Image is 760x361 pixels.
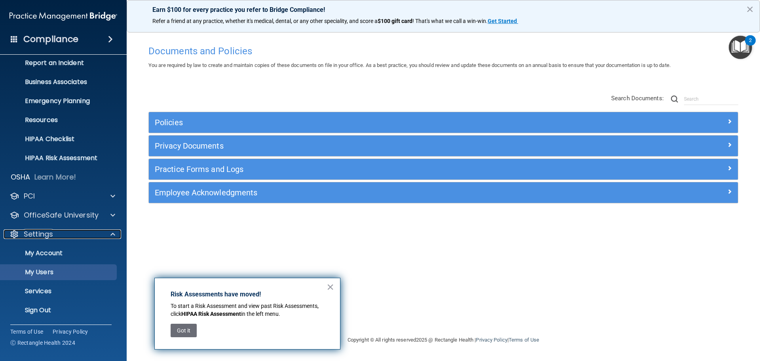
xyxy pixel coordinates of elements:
[327,281,334,293] button: Close
[171,303,320,317] span: To start a Risk Assessment and view past Risk Assessments, click
[749,40,752,51] div: 2
[24,210,99,220] p: OfficeSafe University
[5,287,113,295] p: Services
[509,337,539,343] a: Terms of Use
[5,268,113,276] p: My Users
[10,339,75,347] span: Ⓒ Rectangle Health 2024
[24,229,53,239] p: Settings
[9,8,117,24] img: PMB logo
[155,165,585,174] h5: Practice Forms and Logs
[5,97,113,105] p: Emergency Planning
[611,95,664,102] span: Search Documents:
[5,249,113,257] p: My Account
[34,172,76,182] p: Learn More!
[181,311,241,317] strong: HIPAA Risk Assessment
[299,327,588,353] div: Copyright © All rights reserved 2025 @ Rectangle Health | |
[488,18,517,24] strong: Get Started
[155,118,585,127] h5: Policies
[171,324,197,337] button: Got it
[241,311,280,317] span: in the left menu.
[5,135,113,143] p: HIPAA Checklist
[5,306,113,314] p: Sign Out
[24,191,35,201] p: PCI
[171,290,261,298] strong: Risk Assessments have moved!
[155,188,585,197] h5: Employee Acknowledgments
[378,18,412,24] strong: $100 gift card
[11,172,30,182] p: OSHA
[155,141,585,150] h5: Privacy Documents
[5,59,113,67] p: Report an Incident
[412,18,488,24] span: ! That's what we call a win-win.
[729,36,752,59] button: Open Resource Center, 2 new notifications
[476,337,507,343] a: Privacy Policy
[746,3,754,15] button: Close
[671,96,678,103] img: ic-search.3b580494.png
[684,93,738,105] input: Search
[5,78,113,86] p: Business Associates
[148,46,738,56] h4: Documents and Policies
[152,6,734,13] p: Earn $100 for every practice you refer to Bridge Compliance!
[23,34,78,45] h4: Compliance
[5,116,113,124] p: Resources
[152,18,378,24] span: Refer a friend at any practice, whether it's medical, dental, or any other speciality, and score a
[53,328,88,336] a: Privacy Policy
[5,154,113,162] p: HIPAA Risk Assessment
[10,328,43,336] a: Terms of Use
[148,62,671,68] span: You are required by law to create and maintain copies of these documents on file in your office. ...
